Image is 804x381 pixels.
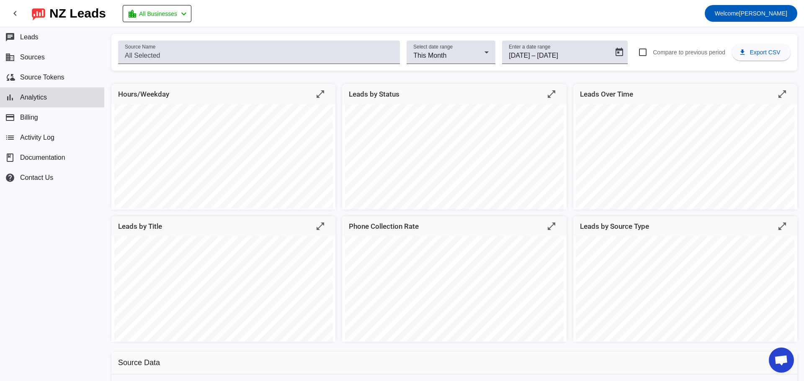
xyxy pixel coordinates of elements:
[532,51,536,61] span: –
[5,32,15,42] mat-icon: chat
[20,174,53,182] span: Contact Us
[580,220,649,232] mat-card-title: Leads by Source Type
[546,221,557,231] mat-icon: open_in_full
[509,51,530,61] input: Start date
[739,49,746,56] mat-icon: download
[777,89,787,99] mat-icon: open_in_full
[20,74,64,81] span: Source Tokens
[20,33,39,41] span: Leads
[769,348,794,373] a: Open chat
[125,51,393,61] input: All Selected
[349,220,419,232] mat-card-title: Phone Collection Rate
[750,49,780,56] span: Export CSV
[10,8,20,18] mat-icon: chevron_left
[118,220,162,232] mat-card-title: Leads by Title
[537,51,586,61] input: End date
[315,89,325,99] mat-icon: open_in_full
[5,52,15,62] mat-icon: business
[20,114,38,121] span: Billing
[611,44,628,61] button: Open calendar
[111,352,797,374] h2: Source Data
[118,88,169,100] mat-card-title: Hours/Weekday
[413,52,446,59] span: This Month
[777,221,787,231] mat-icon: open_in_full
[32,6,45,20] img: logo
[349,88,399,100] mat-card-title: Leads by Status
[20,54,45,61] span: Sources
[123,5,191,22] button: All Businesses
[125,44,155,50] mat-label: Source Name
[509,44,550,50] mat-label: Enter a date range
[5,133,15,143] mat-icon: list
[732,44,791,61] button: Export CSV
[5,153,15,163] span: book
[315,221,325,231] mat-icon: open_in_full
[49,8,106,19] div: NZ Leads
[5,92,15,102] mat-icon: bar_chart
[715,10,739,17] span: Welcome
[580,88,633,100] mat-card-title: Leads Over Time
[546,89,557,99] mat-icon: open_in_full
[5,72,15,82] mat-icon: cloud_sync
[20,94,47,101] span: Analytics
[179,9,189,19] mat-icon: chevron_left
[20,134,54,141] span: Activity Log
[653,49,725,56] span: Compare to previous period
[5,173,15,183] mat-icon: help
[5,113,15,123] mat-icon: payment
[705,5,797,22] button: Welcome[PERSON_NAME]
[413,44,453,50] mat-label: Select date range
[715,8,787,19] span: [PERSON_NAME]
[127,9,137,19] mat-icon: location_city
[20,154,65,161] span: Documentation
[139,8,177,20] span: All Businesses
